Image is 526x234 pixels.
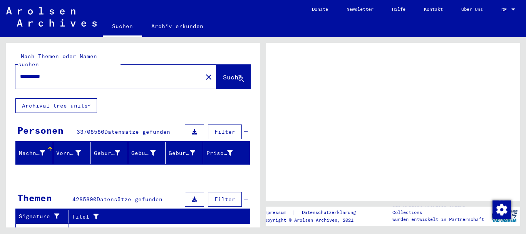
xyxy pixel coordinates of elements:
span: Filter [214,128,235,135]
span: DE [501,7,510,12]
a: Impressum [262,209,292,217]
div: Geburtsname [94,149,120,157]
div: Vorname [56,149,80,157]
button: Filter [208,125,242,139]
div: Nachname [19,149,45,157]
div: | [262,209,365,217]
div: Nachname [19,147,55,159]
button: Archival tree units [15,98,97,113]
span: Datensätze gefunden [104,128,170,135]
div: Zustimmung ändern [492,200,511,219]
div: Signature [19,212,63,221]
span: 33708586 [77,128,104,135]
mat-label: Nach Themen oder Namen suchen [18,53,97,68]
img: yv_logo.png [490,206,519,226]
span: Datensätze gefunden [97,196,162,203]
img: Arolsen_neg.svg [6,7,97,27]
button: Suche [216,65,250,89]
div: Geburtsdatum [169,149,195,157]
div: Geburtsdatum [169,147,204,159]
mat-header-cell: Geburtsname [91,142,128,164]
div: Geburt‏ [131,149,156,157]
span: Suche [223,73,242,81]
mat-icon: close [204,72,213,82]
div: Signature [19,210,70,223]
mat-header-cell: Vorname [53,142,90,164]
span: Filter [214,196,235,203]
a: Archiv erkunden [142,17,213,35]
mat-header-cell: Nachname [16,142,53,164]
button: Clear [201,69,216,84]
div: Themen [17,191,52,205]
mat-header-cell: Geburtsdatum [166,142,203,164]
p: wurden entwickelt in Partnerschaft mit [392,216,489,230]
div: Titel [72,213,235,221]
div: Prisoner # [206,147,242,159]
span: 4285890 [72,196,97,203]
div: Geburt‏ [131,147,165,159]
button: Filter [208,192,242,207]
p: Die Arolsen Archives Online-Collections [392,202,489,216]
mat-header-cell: Geburt‏ [128,142,166,164]
a: Datenschutzerklärung [296,209,365,217]
a: Suchen [103,17,142,37]
div: Vorname [56,147,90,159]
mat-header-cell: Prisoner # [203,142,250,164]
img: Zustimmung ändern [492,200,511,219]
p: Copyright © Arolsen Archives, 2021 [262,217,365,224]
div: Prisoner # [206,149,233,157]
div: Titel [72,210,243,223]
div: Geburtsname [94,147,130,159]
div: Personen [17,123,64,137]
